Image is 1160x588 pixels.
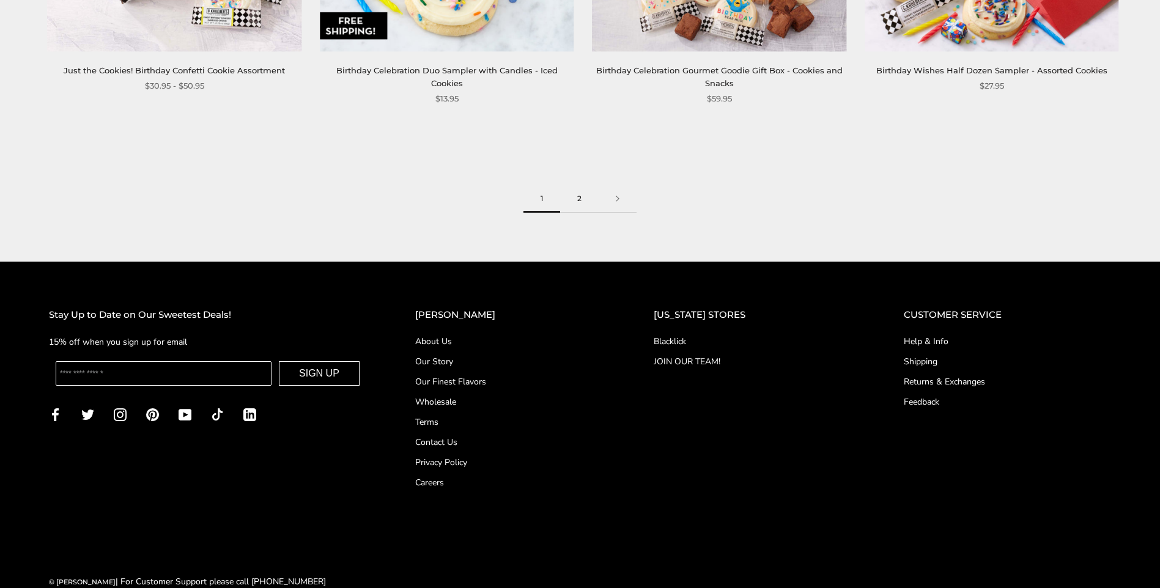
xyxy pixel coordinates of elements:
[49,578,116,586] a: © [PERSON_NAME]
[707,92,732,105] span: $59.95
[560,185,599,213] a: 2
[49,407,62,421] a: Facebook
[243,407,256,421] a: LinkedIn
[599,185,637,213] a: Next page
[415,476,605,489] a: Careers
[279,361,360,386] button: SIGN UP
[10,542,127,578] iframe: Sign Up via Text for Offers
[596,65,843,88] a: Birthday Celebration Gourmet Goodie Gift Box - Cookies and Snacks
[145,79,204,92] span: $30.95 - $50.95
[49,307,366,323] h2: Stay Up to Date on Our Sweetest Deals!
[415,416,605,428] a: Terms
[523,185,560,213] span: 1
[146,407,159,421] a: Pinterest
[904,375,1111,388] a: Returns & Exchanges
[415,456,605,469] a: Privacy Policy
[415,395,605,408] a: Wholesale
[904,395,1111,408] a: Feedback
[415,355,605,368] a: Our Story
[654,335,855,348] a: Blacklick
[904,355,1111,368] a: Shipping
[64,65,285,75] a: Just the Cookies! Birthday Confetti Cookie Assortment
[904,307,1111,323] h2: CUSTOMER SERVICE
[49,335,366,349] p: 15% off when you sign up for email
[415,436,605,449] a: Contact Us
[415,335,605,348] a: About Us
[904,335,1111,348] a: Help & Info
[654,307,855,323] h2: [US_STATE] STORES
[980,79,1004,92] span: $27.95
[336,65,558,88] a: Birthday Celebration Duo Sampler with Candles - Iced Cookies
[81,407,94,421] a: Twitter
[415,307,605,323] h2: [PERSON_NAME]
[415,375,605,388] a: Our Finest Flavors
[876,65,1107,75] a: Birthday Wishes Half Dozen Sampler - Assorted Cookies
[56,361,272,386] input: Enter your email
[114,407,127,421] a: Instagram
[654,355,855,368] a: JOIN OUR TEAM!
[435,92,459,105] span: $13.95
[179,407,191,421] a: YouTube
[211,407,224,421] a: TikTok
